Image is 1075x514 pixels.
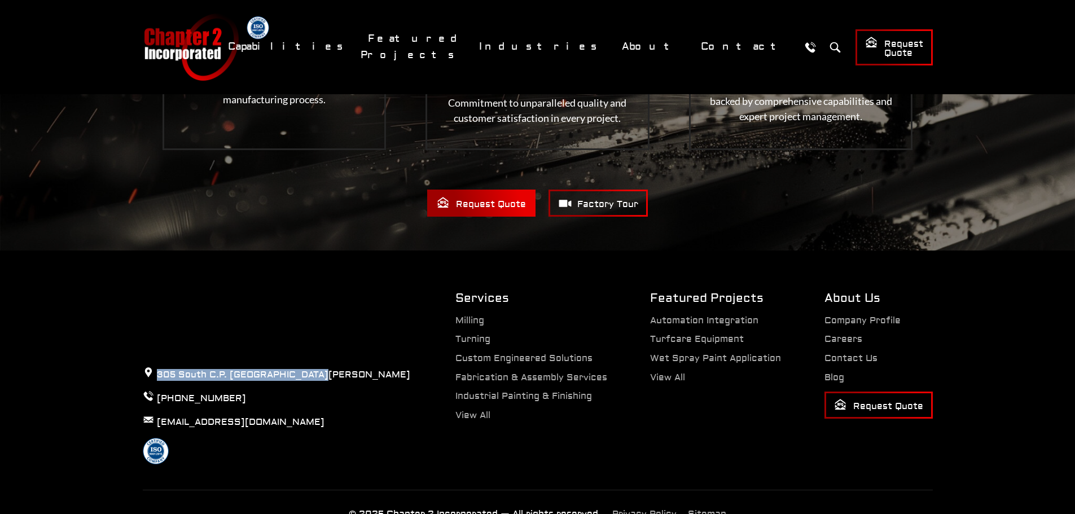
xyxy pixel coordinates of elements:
a: Wet Spray Paint Application [650,353,781,364]
span: Request Quote [437,196,526,210]
a: Industries [472,34,609,59]
a: Turfcare Equipment [650,333,744,345]
button: Search [825,37,846,58]
span: Request Quote [865,36,923,59]
a: [PHONE_NUMBER] [157,393,246,404]
a: Company Profile [824,315,901,326]
a: Automation Integration [650,315,758,326]
a: Industrial Painting & Finishing [455,390,592,402]
a: Call Us [800,37,821,58]
a: Contact [694,34,795,59]
a: Custom Engineered Solutions [455,353,593,364]
a: Milling [455,315,484,326]
a: Capabilities [221,34,355,59]
a: Contact Us [824,353,877,364]
a: Featured Projects [361,27,466,67]
a: Factory Tour [549,190,648,217]
span: Request Quote [834,398,923,412]
h2: Featured Projects [650,290,781,306]
a: Chapter 2 Incorporated [143,14,239,81]
a: Blog [824,372,844,383]
h2: About Us [824,290,933,306]
a: Turning [455,333,490,345]
a: Fabrication & Assembly Services [455,372,607,383]
a: View All [455,410,490,421]
a: [EMAIL_ADDRESS][DOMAIN_NAME] [157,416,324,428]
a: View All [650,372,685,383]
a: Request Quote [855,29,933,65]
a: Request Quote [824,392,933,419]
span: Factory Tour [558,196,638,210]
a: About [615,34,688,59]
h2: Services [455,290,607,306]
a: Careers [824,333,862,345]
p: 305 South C.P. [GEOGRAPHIC_DATA][PERSON_NAME] [143,367,410,382]
a: Request Quote [427,190,536,217]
